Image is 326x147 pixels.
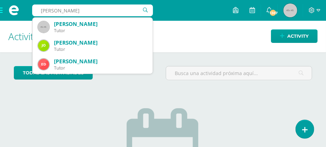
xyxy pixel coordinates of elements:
[54,46,147,52] div: Tutor
[283,3,297,17] img: 45x45
[54,20,147,28] div: [PERSON_NAME]
[38,21,49,33] img: 45x45
[287,30,309,43] span: Activity
[38,40,49,51] img: be52ab36412afddf5e65e4cbf78bd507.png
[166,66,312,80] input: Busca una actividad próxima aquí...
[54,58,147,65] div: [PERSON_NAME]
[54,28,147,34] div: Tutor
[269,9,277,17] span: 1367
[8,21,318,52] h1: Activities
[38,59,49,70] img: 3a4a18c25b86eb06a51e6db5260a92f0.png
[54,39,147,46] div: [PERSON_NAME]
[271,29,318,43] a: Activity
[54,65,147,71] div: Tutor
[32,4,153,16] input: Search a user…
[14,66,93,80] a: todas las Actividades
